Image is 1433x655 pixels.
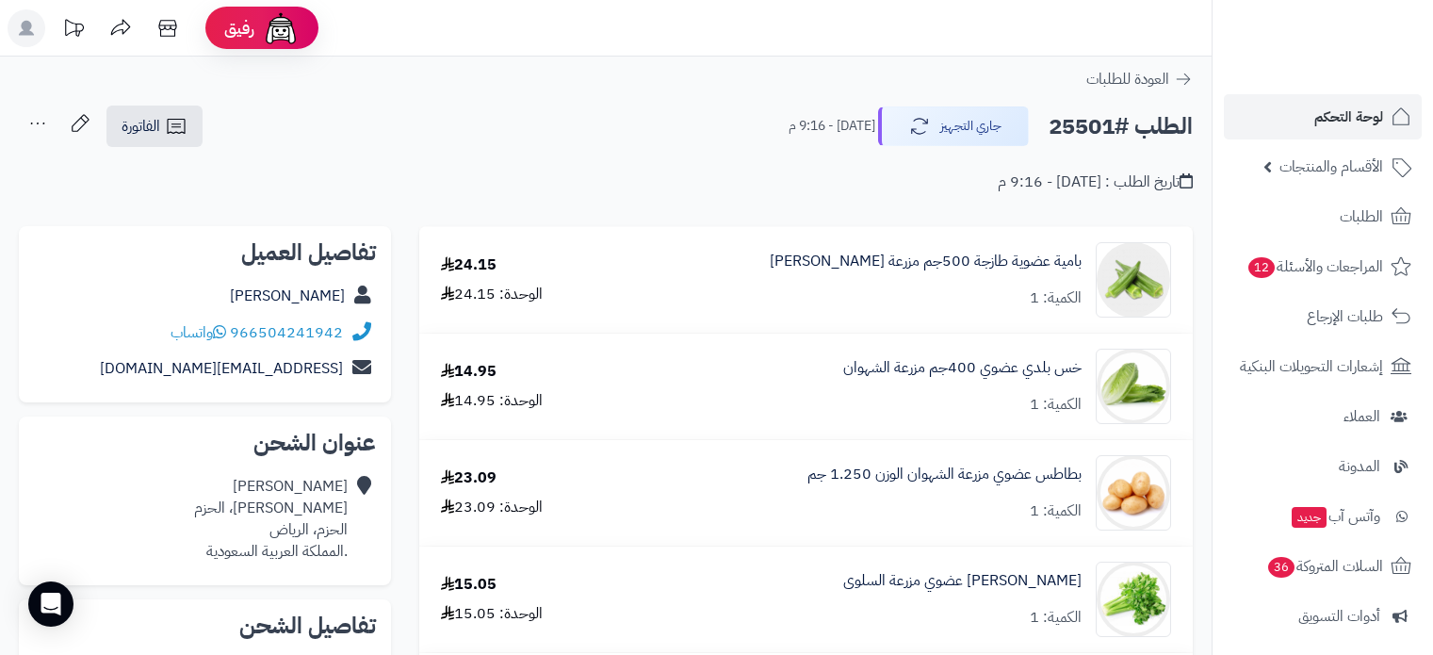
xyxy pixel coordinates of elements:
a: طلبات الإرجاع [1224,294,1422,339]
div: 23.09 [441,467,497,489]
h2: عنوان الشحن [34,432,376,454]
span: المدونة [1339,453,1380,480]
div: الكمية: 1 [1030,287,1082,309]
span: 12 [1248,257,1275,278]
span: أدوات التسويق [1298,603,1380,630]
span: المراجعات والأسئلة [1246,254,1383,280]
span: الطلبات [1340,204,1383,230]
img: 1716595398-%D8%AE%D8%B3%20%D8%A8%D9%84%D8%AF%D9%8A%20%D8%A7%D9%84%D8%B4%D9%87%D9%88%D8%A7%D9%86-9... [1097,349,1170,424]
a: الفاتورة [106,106,203,147]
a: تحديثات المنصة [50,9,97,52]
img: ai-face.png [262,9,300,47]
span: السلات المتروكة [1266,553,1383,580]
a: خس بلدي عضوي 400جم مزرعة الشهوان [843,357,1082,379]
div: 24.15 [441,254,497,276]
a: السلات المتروكة36 [1224,544,1422,589]
span: العملاء [1343,403,1380,430]
span: جديد [1292,507,1327,528]
span: الفاتورة [122,115,160,138]
img: logo-2.png [1305,53,1415,92]
a: العودة للطلبات [1086,68,1193,90]
a: بامية عضوية طازجة 500جم مزرعة [PERSON_NAME] [770,251,1082,272]
div: Open Intercom Messenger [28,581,73,627]
a: أدوات التسويق [1224,594,1422,639]
a: المراجعات والأسئلة12 [1224,244,1422,289]
h2: تفاصيل الشحن [34,614,376,637]
a: لوحة التحكم [1224,94,1422,139]
a: 966504241942 [230,321,343,344]
small: [DATE] - 9:16 م [789,117,875,136]
span: طلبات الإرجاع [1307,303,1383,330]
a: الطلبات [1224,194,1422,239]
span: 36 [1268,557,1295,578]
h2: تفاصيل العميل [34,241,376,264]
div: الكمية: 1 [1030,607,1082,629]
div: الكمية: 1 [1030,500,1082,522]
div: الكمية: 1 [1030,394,1082,416]
div: [PERSON_NAME] [PERSON_NAME]، الحزم الحزم، الرياض .المملكة العربية السعودية [194,476,348,562]
a: إشعارات التحويلات البنكية [1224,344,1422,389]
a: [PERSON_NAME] [230,285,345,307]
img: 1716591605-375670_1-20220529-060142-90x90.png [1097,242,1170,318]
img: 1739216636-%D9%83%D8%B1%D9%81%D8%B3%20%D8%A7%D9%84%D8%B3%D9%84%D9%88%D9%89-90x90.jpg [1097,562,1170,637]
a: بطاطس عضوي مزرعة الشهوان الوزن 1.250 جم [807,464,1082,485]
div: تاريخ الطلب : [DATE] - 9:16 م [998,172,1193,193]
span: العودة للطلبات [1086,68,1169,90]
span: إشعارات التحويلات البنكية [1240,353,1383,380]
img: 1716597263-xeM9xGoUONr60RPTXgViVQ6UZ3ptNP8kYREKWBhT-90x90.png [1097,455,1170,531]
span: وآتس آب [1290,503,1380,530]
a: [EMAIL_ADDRESS][DOMAIN_NAME] [100,357,343,380]
div: 14.95 [441,361,497,383]
div: الوحدة: 23.09 [441,497,543,518]
div: 15.05 [441,574,497,596]
a: العملاء [1224,394,1422,439]
a: وآتس آبجديد [1224,494,1422,539]
span: لوحة التحكم [1314,104,1383,130]
div: الوحدة: 24.15 [441,284,543,305]
a: [PERSON_NAME] عضوي مزرعة السلوى [843,570,1082,592]
a: المدونة [1224,444,1422,489]
span: رفيق [224,17,254,40]
button: جاري التجهيز [878,106,1029,146]
div: الوحدة: 14.95 [441,390,543,412]
h2: الطلب #25501 [1049,107,1193,146]
div: الوحدة: 15.05 [441,603,543,625]
a: واتساب [171,321,226,344]
span: الأقسام والمنتجات [1279,154,1383,180]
